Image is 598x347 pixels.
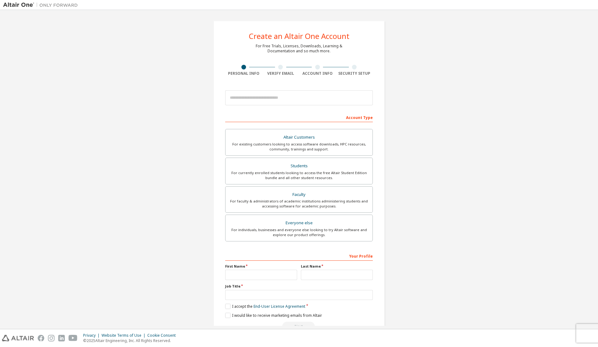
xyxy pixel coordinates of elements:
p: © 2025 Altair Engineering, Inc. All Rights Reserved. [83,338,179,343]
div: For faculty & administrators of academic institutions administering students and accessing softwa... [229,199,369,209]
div: Altair Customers [229,133,369,142]
div: Security Setup [336,71,373,76]
div: Privacy [83,333,102,338]
div: Everyone else [229,219,369,227]
div: Website Terms of Use [102,333,147,338]
div: Account Info [299,71,336,76]
div: Faculty [229,190,369,199]
label: First Name [225,264,297,269]
div: Read and acccept EULA to continue [225,322,373,331]
div: For existing customers looking to access software downloads, HPC resources, community, trainings ... [229,142,369,152]
div: Your Profile [225,251,373,261]
a: End-User License Agreement [254,304,305,309]
div: For Free Trials, Licenses, Downloads, Learning & Documentation and so much more. [256,44,342,54]
img: linkedin.svg [58,335,65,341]
img: youtube.svg [69,335,78,341]
label: Job Title [225,284,373,289]
img: altair_logo.svg [2,335,34,341]
label: I would like to receive marketing emails from Altair [225,313,322,318]
div: Account Type [225,112,373,122]
div: Cookie Consent [147,333,179,338]
div: For individuals, businesses and everyone else looking to try Altair software and explore our prod... [229,227,369,237]
label: Last Name [301,264,373,269]
div: Personal Info [225,71,262,76]
label: I accept the [225,304,305,309]
div: Students [229,162,369,170]
img: facebook.svg [38,335,44,341]
div: Create an Altair One Account [249,32,349,40]
div: Verify Email [262,71,299,76]
img: Altair One [3,2,81,8]
img: instagram.svg [48,335,55,341]
div: For currently enrolled students looking to access the free Altair Student Edition bundle and all ... [229,170,369,180]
